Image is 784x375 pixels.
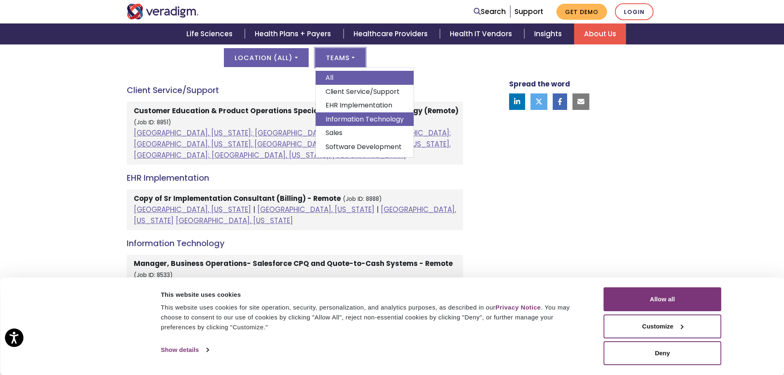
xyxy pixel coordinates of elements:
[161,344,209,356] a: Show details
[440,23,524,44] a: Health IT Vendors
[253,205,255,214] span: |
[344,23,440,44] a: Healthcare Providers
[377,205,379,214] span: |
[524,23,574,44] a: Insights
[127,238,463,248] h4: Information Technology
[316,85,414,99] a: Client Service/Support
[316,112,414,126] a: Information Technology
[343,195,382,203] small: (Job ID: 8888)
[315,48,365,67] button: Teams
[127,4,199,19] img: Veradigm logo
[224,48,308,67] button: Location (All)
[604,341,721,365] button: Deny
[257,205,375,214] a: [GEOGRAPHIC_DATA], [US_STATE]
[127,85,463,95] h4: Client Service/Support
[496,304,541,311] a: Privacy Notice
[134,119,171,126] small: (Job ID: 8851)
[514,7,543,16] a: Support
[176,216,293,226] a: [GEOGRAPHIC_DATA], [US_STATE]
[509,79,570,89] strong: Spread the word
[127,173,463,183] h4: EHR Implementation
[134,205,456,226] a: [GEOGRAPHIC_DATA], [US_STATE]
[134,271,173,279] small: (Job ID: 8533)
[604,287,721,311] button: Allow all
[134,106,458,116] strong: Customer Education & Product Operations Specialist - Healthcare Technology (Remote)
[177,23,245,44] a: Life Sciences
[316,98,414,112] a: EHR Implementation
[474,6,506,17] a: Search
[556,4,607,20] a: Get Demo
[604,314,721,338] button: Customize
[316,126,414,140] a: Sales
[615,3,654,20] a: Login
[161,303,585,332] div: This website uses cookies for site operation, security, personalization, and analytics purposes, ...
[161,290,585,300] div: This website uses cookies
[574,23,626,44] a: About Us
[316,71,414,85] a: All
[134,205,251,214] a: [GEOGRAPHIC_DATA], [US_STATE]
[134,193,341,203] strong: Copy of Sr Implementation Consultant (Billing) - Remote
[245,23,343,44] a: Health Plans + Payers
[316,140,414,154] a: Software Development
[134,128,451,160] a: [GEOGRAPHIC_DATA], [US_STATE]; [GEOGRAPHIC_DATA], [US_STATE], [GEOGRAPHIC_DATA]; [GEOGRAPHIC_DATA...
[134,259,453,268] strong: Manager, Business Operations- Salesforce CPQ and Quote-to-Cash Systems - Remote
